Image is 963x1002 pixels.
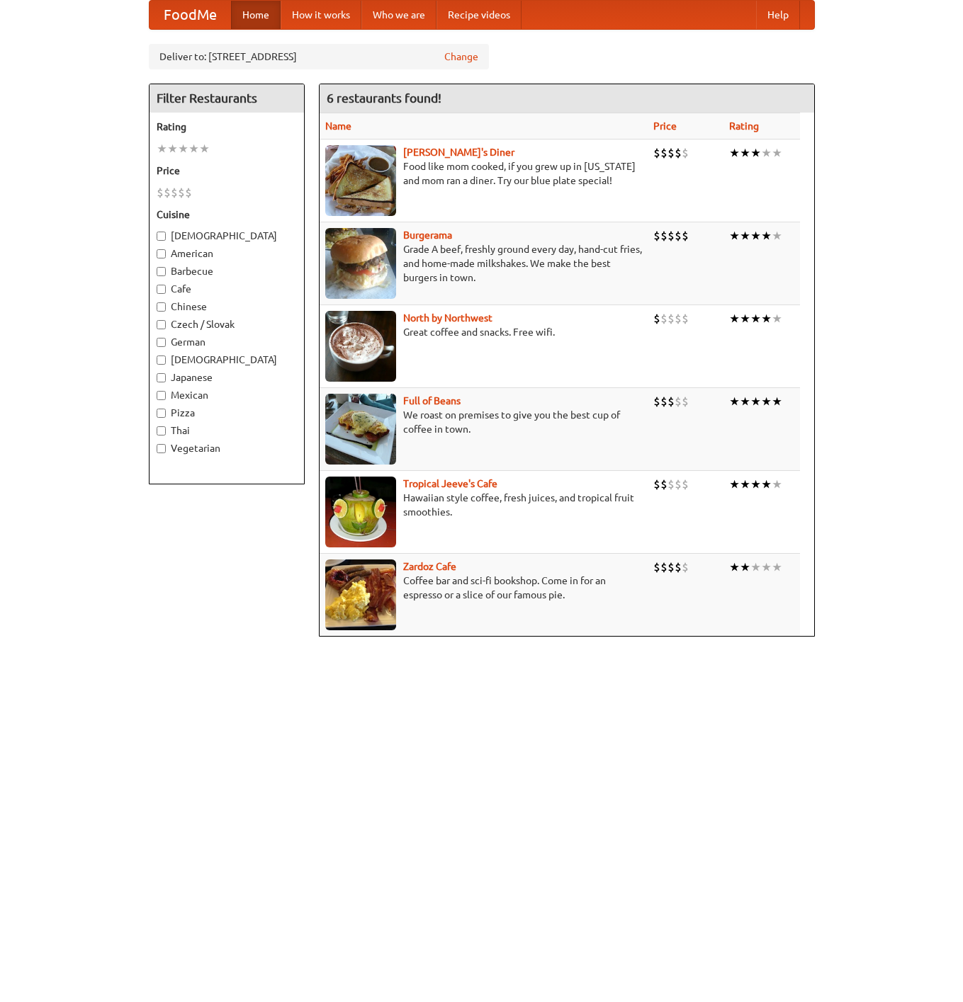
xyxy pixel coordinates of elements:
[437,1,522,29] a: Recipe videos
[675,228,682,244] li: $
[653,559,660,575] li: $
[157,441,297,455] label: Vegetarian
[675,145,682,161] li: $
[660,311,668,326] li: $
[740,477,750,492] li: ★
[157,267,166,276] input: Barbecue
[668,145,675,161] li: $
[150,1,231,29] a: FoodMe
[772,394,782,409] li: ★
[325,228,396,299] img: burgerama.jpg
[682,559,689,575] li: $
[325,559,396,630] img: zardoz.jpg
[740,559,750,575] li: ★
[157,338,166,347] input: German
[750,394,761,409] li: ★
[157,300,297,314] label: Chinese
[157,444,166,453] input: Vegetarian
[772,477,782,492] li: ★
[668,311,675,326] li: $
[157,282,297,296] label: Cafe
[403,147,514,158] a: [PERSON_NAME]'s Diner
[756,1,800,29] a: Help
[325,242,642,285] p: Grade A beef, freshly ground every day, hand-cut fries, and home-made milkshakes. We make the bes...
[325,491,642,519] p: Hawaiian style coffee, fresh juices, and tropical fruit smoothies.
[761,228,772,244] li: ★
[157,232,166,241] input: [DEMOGRAPHIC_DATA]
[403,478,497,489] a: Tropical Jeeve's Cafe
[660,145,668,161] li: $
[157,285,166,294] input: Cafe
[149,44,489,69] div: Deliver to: [STREET_ADDRESS]
[729,120,759,132] a: Rating
[157,164,297,178] h5: Price
[185,185,192,200] li: $
[653,145,660,161] li: $
[660,394,668,409] li: $
[157,353,297,367] label: [DEMOGRAPHIC_DATA]
[675,477,682,492] li: $
[750,145,761,161] li: ★
[740,394,750,409] li: ★
[729,559,740,575] li: ★
[157,355,166,365] input: [DEMOGRAPHIC_DATA]
[157,423,297,438] label: Thai
[171,185,178,200] li: $
[157,141,167,156] li: ★
[325,159,642,188] p: Food like mom cooked, if you grew up in [US_STATE] and mom ran a diner. Try our blue plate special!
[157,370,297,385] label: Japanese
[729,477,740,492] li: ★
[157,320,166,329] input: Czech / Slovak
[668,477,675,492] li: $
[740,145,750,161] li: ★
[772,228,782,244] li: ★
[188,141,199,156] li: ★
[729,394,740,409] li: ★
[157,229,297,243] label: [DEMOGRAPHIC_DATA]
[761,311,772,326] li: ★
[653,394,660,409] li: $
[675,311,682,326] li: $
[668,559,675,575] li: $
[772,145,782,161] li: ★
[682,228,689,244] li: $
[660,559,668,575] li: $
[772,559,782,575] li: ★
[750,559,761,575] li: ★
[668,228,675,244] li: $
[403,395,461,406] b: Full of Beans
[750,311,761,326] li: ★
[157,373,166,382] input: Japanese
[157,426,166,435] input: Thai
[675,394,682,409] li: $
[157,264,297,278] label: Barbecue
[403,561,456,572] a: Zardoz Cafe
[157,120,297,134] h5: Rating
[361,1,437,29] a: Who we are
[772,311,782,326] li: ★
[403,312,492,324] a: North by Northwest
[750,228,761,244] li: ★
[150,84,304,113] h4: Filter Restaurants
[682,477,689,492] li: $
[281,1,361,29] a: How it works
[761,394,772,409] li: ★
[157,185,164,200] li: $
[729,311,740,326] li: ★
[178,185,185,200] li: $
[729,145,740,161] li: ★
[653,311,660,326] li: $
[157,249,166,258] input: American
[157,317,297,331] label: Czech / Slovak
[660,477,668,492] li: $
[325,477,396,547] img: jeeves.jpg
[157,406,297,420] label: Pizza
[157,388,297,402] label: Mexican
[325,574,642,602] p: Coffee bar and sci-fi bookshop. Come in for an espresso or a slice of our famous pie.
[157,391,166,400] input: Mexican
[682,394,689,409] li: $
